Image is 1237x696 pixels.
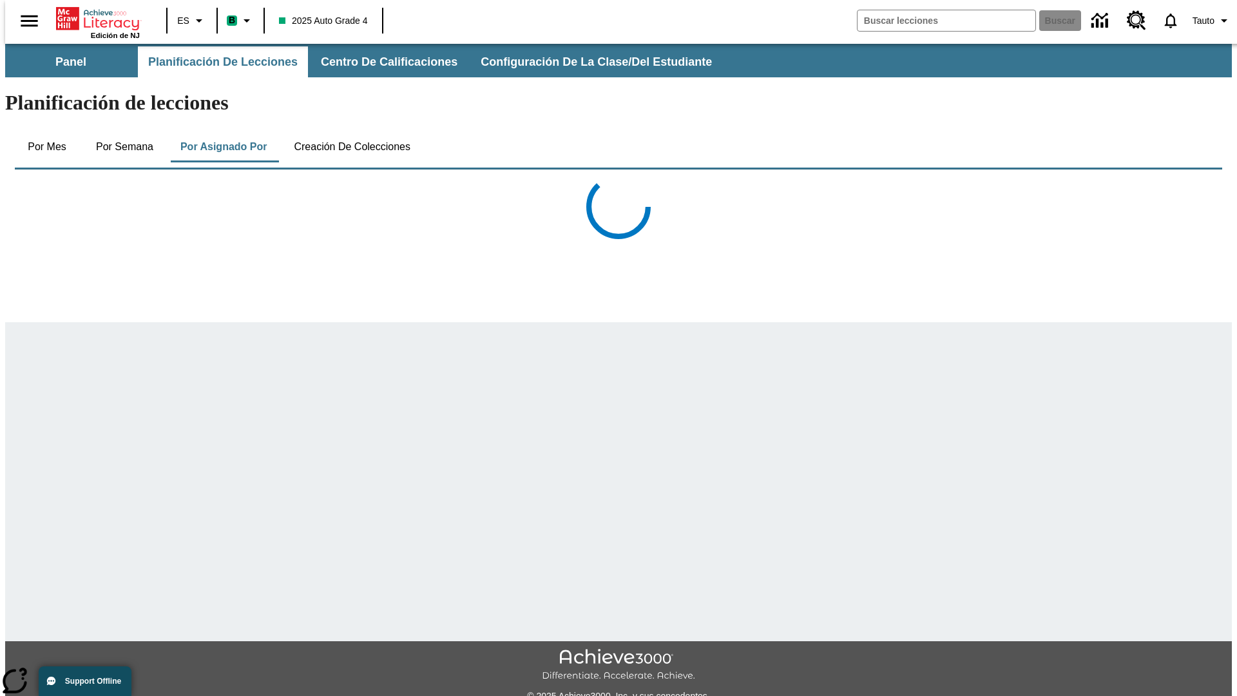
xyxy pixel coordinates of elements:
[229,12,235,28] span: B
[148,55,298,70] span: Planificación de lecciones
[1119,3,1154,38] a: Centro de recursos, Se abrirá en una pestaña nueva.
[91,32,140,39] span: Edición de NJ
[279,14,368,28] span: 2025 Auto Grade 4
[283,131,421,162] button: Creación de colecciones
[1193,14,1214,28] span: Tauto
[858,10,1035,31] input: Buscar campo
[1187,9,1237,32] button: Perfil/Configuración
[5,46,724,77] div: Subbarra de navegación
[10,2,48,40] button: Abrir el menú lateral
[5,44,1232,77] div: Subbarra de navegación
[6,46,135,77] button: Panel
[222,9,260,32] button: Boost El color de la clase es verde menta. Cambiar el color de la clase.
[55,55,86,70] span: Panel
[138,46,308,77] button: Planificación de lecciones
[56,5,140,39] div: Portada
[15,131,79,162] button: Por mes
[311,46,468,77] button: Centro de calificaciones
[1154,4,1187,37] a: Notificaciones
[481,55,712,70] span: Configuración de la clase/del estudiante
[86,131,164,162] button: Por semana
[171,9,213,32] button: Lenguaje: ES, Selecciona un idioma
[170,131,278,162] button: Por asignado por
[321,55,457,70] span: Centro de calificaciones
[1084,3,1119,39] a: Centro de información
[177,14,189,28] span: ES
[5,91,1232,115] h1: Planificación de lecciones
[56,6,140,32] a: Portada
[542,649,695,682] img: Achieve3000 Differentiate Accelerate Achieve
[65,677,121,686] span: Support Offline
[39,666,131,696] button: Support Offline
[470,46,722,77] button: Configuración de la clase/del estudiante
